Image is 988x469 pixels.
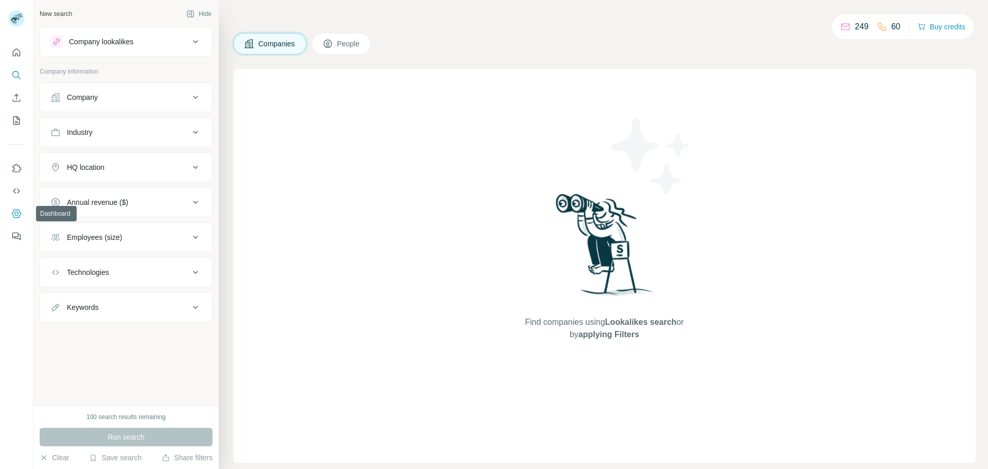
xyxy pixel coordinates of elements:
div: Keywords [67,302,98,312]
div: 100 search results remaining [86,412,166,422]
button: Use Surfe on LinkedIn [8,159,25,178]
button: Dashboard [8,204,25,223]
button: Company [40,85,212,110]
span: Companies [258,39,296,49]
p: 249 [855,21,869,33]
button: HQ location [40,155,212,180]
button: Quick start [8,43,25,62]
div: Industry [67,127,93,137]
button: Share filters [162,453,213,463]
button: Industry [40,120,212,145]
button: Use Surfe API [8,182,25,200]
button: Technologies [40,260,212,285]
button: Search [8,66,25,84]
div: Company [67,92,98,102]
button: Employees (size) [40,225,212,250]
button: Keywords [40,295,212,320]
div: HQ location [67,162,104,172]
button: Enrich CSV [8,89,25,107]
button: Clear [40,453,69,463]
span: Lookalikes search [605,318,677,326]
div: Technologies [67,267,109,277]
div: Annual revenue ($) [67,197,128,207]
span: applying Filters [578,330,639,339]
button: Feedback [8,227,25,246]
div: Company lookalikes [69,37,133,47]
div: Employees (size) [67,232,122,242]
button: Annual revenue ($) [40,190,212,215]
button: My lists [8,111,25,130]
span: Find companies using or by [522,316,686,341]
h4: Search [233,12,976,27]
button: Save search [89,453,142,463]
p: 60 [891,21,901,33]
div: New search [40,9,72,19]
span: People [337,39,361,49]
img: Surfe Illustration - Stars [605,110,697,203]
button: Buy credits [918,20,965,34]
button: Company lookalikes [40,29,212,54]
button: Hide [179,6,219,22]
img: Surfe Illustration - Woman searching with binoculars [551,191,658,306]
p: Company information [40,67,213,76]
